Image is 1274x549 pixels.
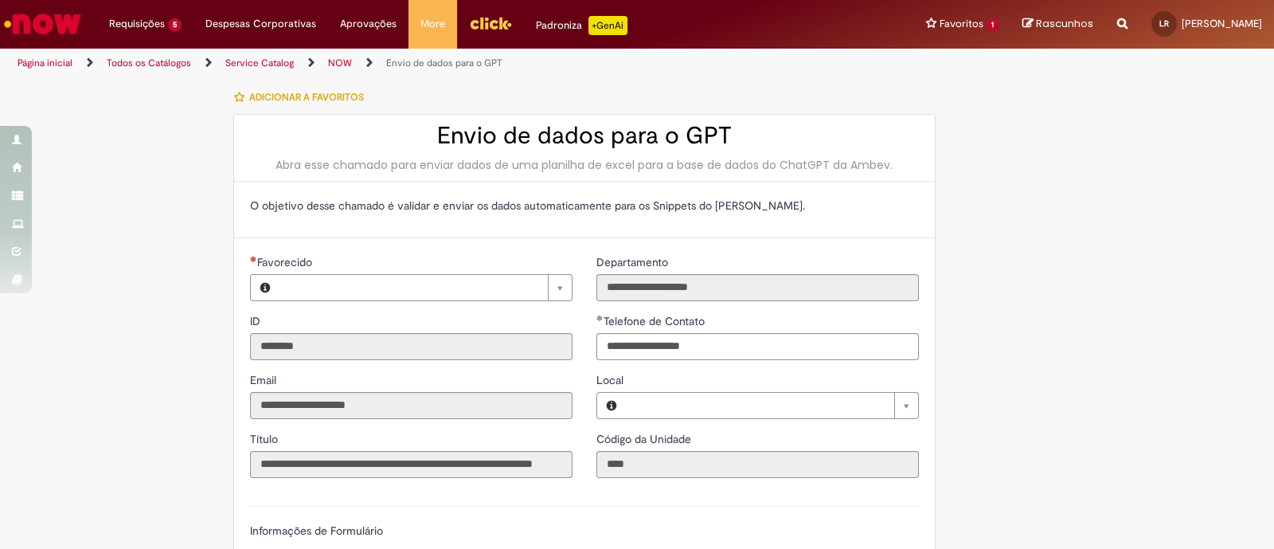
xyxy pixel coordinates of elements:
label: Somente leitura - Título [250,431,281,447]
img: ServiceNow [2,8,84,40]
a: Envio de dados para o GPT [386,57,502,69]
a: Todos os Catálogos [107,57,191,69]
span: LR [1159,18,1169,29]
span: Aprovações [340,16,397,32]
label: Somente leitura - ID [250,313,264,329]
p: +GenAi [588,16,627,35]
span: Requisições [109,16,165,32]
span: More [420,16,445,32]
span: Adicionar a Favoritos [249,91,364,104]
input: Email [250,392,573,419]
span: Favoritos [940,16,983,32]
a: Rascunhos [1022,17,1093,32]
button: Favorecido, Visualizar este registro [251,275,279,300]
div: Abra esse chamado para enviar dados de uma planilha de excel para a base de dados do ChatGPT da A... [250,157,919,173]
a: Página inicial [18,57,72,69]
span: 1 [987,18,998,32]
span: Somente leitura - Email [250,373,279,387]
input: Código da Unidade [596,451,919,478]
button: Local, Visualizar este registro [597,393,626,418]
span: Somente leitura - Título [250,432,281,446]
span: Somente leitura - Departamento [596,255,671,269]
span: [PERSON_NAME] [1182,17,1262,30]
span: Somente leitura - Código da Unidade [596,432,694,446]
span: Somente leitura - ID [250,314,264,328]
label: Somente leitura - Email [250,372,279,388]
span: 5 [168,18,182,32]
label: Somente leitura - Departamento [596,254,671,270]
label: Somente leitura - Código da Unidade [596,431,694,447]
div: Padroniza [536,16,627,35]
input: Telefone de Contato [596,333,919,360]
button: Adicionar a Favoritos [233,80,373,114]
span: Obrigatório Preenchido [596,315,604,321]
span: Local [596,373,627,387]
input: ID [250,333,573,360]
ul: Trilhas de página [12,49,838,78]
a: Limpar campo Favorecido [279,275,572,300]
input: Título [250,451,573,478]
img: click_logo_yellow_360x200.png [469,11,512,35]
span: Necessários [250,256,257,262]
span: Telefone de Contato [604,314,708,328]
a: NOW [328,57,352,69]
span: Necessários - Favorecido [257,255,315,269]
span: Despesas Corporativas [205,16,316,32]
h2: Envio de dados para o GPT [250,123,919,149]
a: Service Catalog [225,57,294,69]
span: Rascunhos [1036,16,1093,31]
p: O objetivo desse chamado é validar e enviar os dados automaticamente para os Snippets do [PERSON_... [250,198,919,214]
label: Informações de Formulário [250,524,383,538]
a: Limpar campo Local [626,393,918,418]
input: Departamento [596,274,919,301]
